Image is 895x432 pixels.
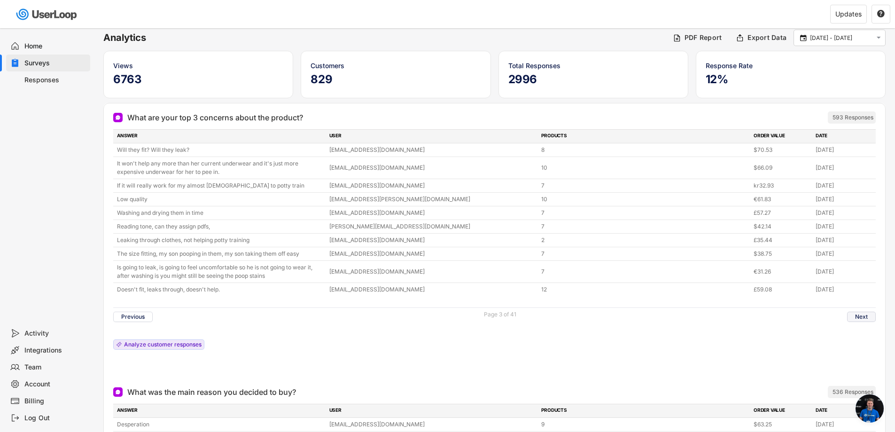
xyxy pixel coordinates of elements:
[329,209,536,217] div: [EMAIL_ADDRESS][DOMAIN_NAME]
[329,132,536,141] div: USER
[816,236,872,244] div: [DATE]
[117,195,324,204] div: Low quality
[833,114,873,121] div: 593 Responses
[329,285,536,294] div: [EMAIL_ADDRESS][DOMAIN_NAME]
[835,11,862,17] div: Updates
[329,250,536,258] div: [EMAIL_ADDRESS][DOMAIN_NAME]
[856,394,884,423] a: Open chat
[329,181,536,190] div: [EMAIL_ADDRESS][DOMAIN_NAME]
[877,10,885,18] button: 
[117,263,324,280] div: Is going to leak, is going to feel uncomfortable so he is not going to wear it, after washing is ...
[877,9,885,18] text: 
[117,159,324,176] div: It won't help any more than her current underwear and it's just more expensive underwear for her ...
[706,61,876,71] div: Response Rate
[329,267,536,276] div: [EMAIL_ADDRESS][DOMAIN_NAME]
[816,222,872,231] div: [DATE]
[329,236,536,244] div: [EMAIL_ADDRESS][DOMAIN_NAME]
[754,181,810,190] div: kr32.93
[117,407,324,415] div: ANSWER
[816,407,872,415] div: DATE
[800,33,807,42] text: 
[115,115,121,120] img: Open Ended
[117,285,324,294] div: Doesn't fit, leaks through, doesn't help.
[117,181,324,190] div: If it will really work for my almost [DEMOGRAPHIC_DATA] to potty train
[754,267,810,276] div: €31.26
[685,33,722,42] div: PDF Report
[127,386,296,398] div: What was the main reason you decided to buy?
[329,164,536,172] div: [EMAIL_ADDRESS][DOMAIN_NAME]
[127,112,303,123] div: What are your top 3 concerns about the product?
[329,407,536,415] div: USER
[117,236,324,244] div: Leaking through clothes, not helping potty training
[541,285,748,294] div: 12
[754,146,810,154] div: $70.53
[754,250,810,258] div: $38.75
[816,209,872,217] div: [DATE]
[816,267,872,276] div: [DATE]
[541,209,748,217] div: 7
[541,420,748,429] div: 9
[113,72,283,86] h5: 6763
[754,195,810,204] div: €61.83
[508,72,678,86] h5: 2996
[103,31,666,44] h6: Analytics
[117,209,324,217] div: Washing and drying them in time
[117,132,324,141] div: ANSWER
[816,181,872,190] div: [DATE]
[311,72,481,86] h5: 829
[541,132,748,141] div: PRODUCTS
[113,312,153,322] button: Previous
[541,181,748,190] div: 7
[754,164,810,172] div: $66.09
[541,164,748,172] div: 10
[754,236,810,244] div: £35.44
[877,34,881,42] text: 
[117,250,324,258] div: The size fitting, my son pooping in them, my son taking them off easy
[747,33,786,42] div: Export Data
[810,33,872,43] input: Select Date Range
[874,34,883,42] button: 
[816,132,872,141] div: DATE
[816,250,872,258] div: [DATE]
[24,380,86,389] div: Account
[24,329,86,338] div: Activity
[24,414,86,423] div: Log Out
[541,146,748,154] div: 8
[816,195,872,204] div: [DATE]
[816,420,872,429] div: [DATE]
[706,72,876,86] h5: 12%
[117,146,324,154] div: Will they fit? Will they leak?
[541,250,748,258] div: 7
[24,346,86,355] div: Integrations
[754,420,810,429] div: $63.25
[24,397,86,406] div: Billing
[799,34,808,42] button: 
[541,222,748,231] div: 7
[329,146,536,154] div: [EMAIL_ADDRESS][DOMAIN_NAME]
[24,363,86,372] div: Team
[508,61,678,71] div: Total Responses
[541,407,748,415] div: PRODUCTS
[816,164,872,172] div: [DATE]
[115,389,121,395] img: Open Ended
[329,195,536,204] div: [EMAIL_ADDRESS][PERSON_NAME][DOMAIN_NAME]
[329,222,536,231] div: [PERSON_NAME][EMAIL_ADDRESS][DOMAIN_NAME]
[484,312,516,317] div: Page 3 of 41
[541,236,748,244] div: 2
[14,5,80,24] img: userloop-logo-01.svg
[754,222,810,231] div: $42.14
[117,420,324,429] div: Desperation
[113,61,283,71] div: Views
[816,146,872,154] div: [DATE]
[124,342,202,347] div: Analyze customer responses
[847,312,876,322] button: Next
[754,209,810,217] div: £57.27
[117,222,324,231] div: Reading tone, can they assign pdfs,
[754,285,810,294] div: £59.08
[541,195,748,204] div: 10
[24,59,86,68] div: Surveys
[833,388,873,396] div: 536 Responses
[24,76,86,85] div: Responses
[541,267,748,276] div: 7
[24,42,86,51] div: Home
